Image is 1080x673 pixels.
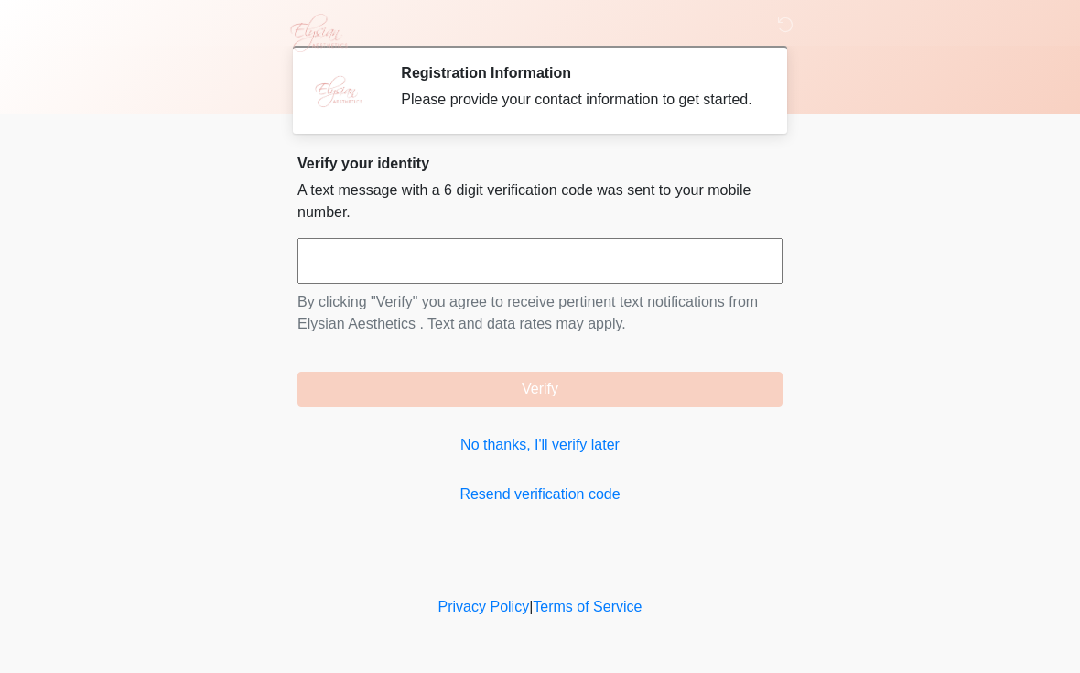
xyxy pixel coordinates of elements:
[297,434,783,456] a: No thanks, I'll verify later
[297,483,783,505] a: Resend verification code
[311,64,366,119] img: Agent Avatar
[297,155,783,172] h2: Verify your identity
[533,599,642,614] a: Terms of Service
[279,14,356,52] img: Elysian Aesthetics Logo
[401,64,755,81] h2: Registration Information
[297,372,783,407] button: Verify
[297,179,783,223] p: A text message with a 6 digit verification code was sent to your mobile number.
[401,89,755,111] div: Please provide your contact information to get started.
[529,599,533,614] a: |
[438,599,530,614] a: Privacy Policy
[297,291,783,335] p: By clicking "Verify" you agree to receive pertinent text notifications from Elysian Aesthetics . ...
